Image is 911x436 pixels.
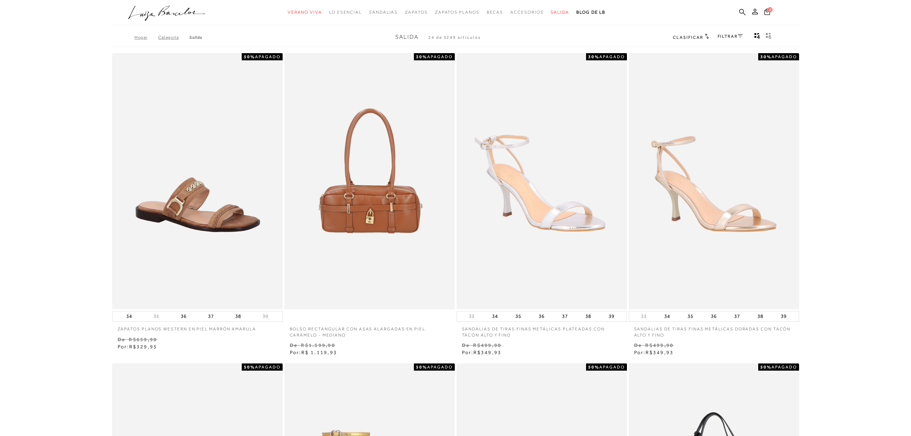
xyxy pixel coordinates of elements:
[462,326,605,338] font: SANDALIAS DE TIRAS FINAS METÁLICAS PLATEADAS CON TACÓN ALTO Y FINO
[576,6,605,19] a: BLOG DE LB
[487,10,504,15] font: Becas
[189,35,202,40] a: Salida
[233,311,243,321] button: 38
[154,313,159,319] font: 35
[467,313,477,320] button: 33
[771,365,797,370] font: APAGADO
[416,365,427,370] font: 50%
[158,35,179,40] font: Categoría
[263,313,268,319] font: 39
[583,311,593,321] button: 38
[760,54,771,59] font: 30%
[492,313,498,319] font: 34
[427,365,452,370] font: APAGADO
[118,326,256,331] font: ZAPATOS PLANOS WESTERN EN PIEL MARRÓN AMARULA
[113,54,282,308] img: ZAPATOS PLANOS WESTERN EN PIEL MARRÓN AMARULA
[113,54,282,308] a: ZAPATOS PLANOS WESTERN EN PIEL MARRÓN AMARULA ZAPATOS PLANOS WESTERN EN PIEL MARRÓN AMARULA
[473,349,501,355] font: R$349,93
[709,311,719,321] button: 36
[462,349,474,355] font: Por:
[179,311,189,321] button: 36
[560,311,570,321] button: 37
[711,313,717,319] font: 36
[329,10,362,15] font: Lo esencial
[510,6,543,19] a: noSubCategoriesText
[112,322,283,332] a: ZAPATOS PLANOS WESTERN EN PIEL MARRÓN AMARULA
[395,34,419,40] font: Salida
[781,313,787,319] font: 39
[124,311,134,321] button: 34
[181,313,187,319] font: 36
[457,54,626,308] img: SANDALIAS DE TIRAS FINAS METÁLICAS PLATEADAS CON TACÓN ALTO Y FINO
[427,54,452,59] font: APAGADO
[206,311,216,321] button: 37
[718,34,738,39] font: FILTRAR
[118,344,129,349] font: Por:
[757,313,763,319] font: 38
[151,313,161,320] button: 35
[760,365,771,370] font: 50%
[634,342,642,348] font: De
[551,10,569,15] font: Salida
[457,322,627,338] a: SANDALIAS DE TIRAS FINAS METÁLICAS PLATEADAS CON TACÓN ALTO Y FINO
[457,54,626,308] a: SANDALIAS DE TIRAS FINAS METÁLICAS PLATEADAS CON TACÓN ALTO Y FINO SANDALIAS DE TIRAS FINAS METÁL...
[646,349,674,355] font: R$349,93
[260,313,270,320] button: 39
[129,344,157,349] font: R$329,95
[629,54,798,308] img: SANDALIAS DE TIRAS FINAS METÁLICAS DORADAS CON TACÓN ALTO Y FINO
[301,342,335,348] font: R$1.599,90
[673,35,703,40] font: Clasificar
[513,311,523,321] button: 35
[405,6,428,19] a: noSubCategoriesText
[416,54,427,59] font: 30%
[764,32,774,42] button: cuadrículaTexto6Desc
[599,54,624,59] font: APAGADO
[609,313,614,319] font: 39
[688,313,693,319] font: 35
[284,322,455,338] a: BOLSO RECTANGULAR CON ASAS ALARGADAS EN PIEL CARAMELO - MEDIANO
[301,349,337,355] font: R$ 1.119,93
[732,311,742,321] button: 37
[752,32,762,42] button: Mostrar 4 productos por línea
[129,337,157,342] font: R$659,90
[539,313,544,319] font: 36
[235,313,241,319] font: 38
[118,337,125,342] font: De
[771,54,797,59] font: APAGADO
[664,313,670,319] font: 34
[369,6,398,19] a: noSubCategoriesText
[562,313,568,319] font: 37
[285,54,454,308] a: BOLSO RECTANGULAR CON ASAS ALARGADAS EN PIEL CARAMELO - MEDIANO BOLSO RECTANGULAR CON ASAS ALARGA...
[473,342,501,348] font: R$499,90
[244,365,255,370] font: 50%
[762,8,772,18] button: 0
[588,54,599,59] font: 30%
[428,35,481,40] font: 24 de 3249 artículos
[629,54,798,308] a: SANDALIAS DE TIRAS FINAS METÁLICAS DORADAS CON TACÓN ALTO Y FINO SANDALIAS DE TIRAS FINAS METÁLIC...
[208,313,214,319] font: 37
[551,6,569,19] a: noSubCategoriesText
[329,6,362,19] a: noSubCategoriesText
[685,311,695,321] button: 35
[639,313,649,320] button: 33
[255,365,280,370] font: APAGADO
[755,311,765,321] button: 38
[629,322,799,338] a: SANDALIAS DE TIRAS FINAS METÁLICAS DORADAS CON TACÓN ALTO Y FINO
[779,311,789,321] button: 39
[606,311,617,321] button: 39
[769,8,771,11] font: 0
[537,311,547,321] button: 36
[634,326,791,338] font: SANDALIAS DE TIRAS FINAS METÁLICAS DORADAS CON TACÓN ALTO Y FINO
[290,326,425,338] font: BOLSO RECTANGULAR CON ASAS ALARGADAS EN PIEL CARAMELO - MEDIANO
[288,6,322,19] a: noSubCategoriesText
[662,311,672,321] button: 34
[599,365,624,370] font: APAGADO
[469,313,475,319] font: 33
[290,349,302,355] font: Por:
[515,313,521,319] font: 35
[285,54,454,308] img: BOLSO RECTANGULAR CON ASAS ALARGADAS EN PIEL CARAMELO - MEDIANO
[588,365,599,370] font: 50%
[645,342,674,348] font: R$499,90
[255,54,280,59] font: APAGADO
